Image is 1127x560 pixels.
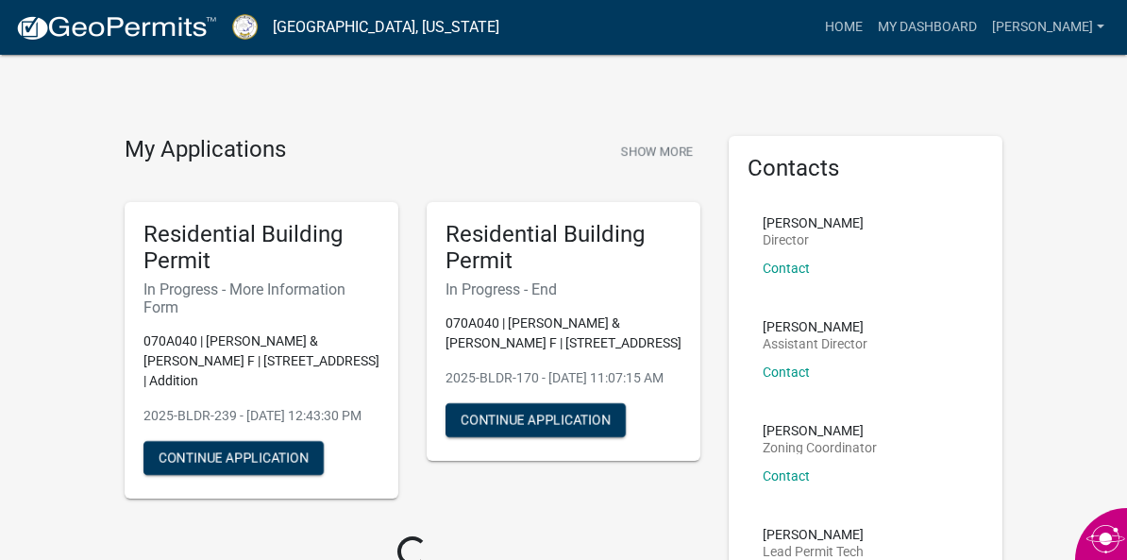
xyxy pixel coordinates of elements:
[143,221,379,276] h5: Residential Building Permit
[143,441,324,475] button: Continue Application
[763,320,867,333] p: [PERSON_NAME]
[446,280,681,298] h6: In Progress - End
[748,155,984,182] h5: Contacts
[817,9,870,45] a: Home
[143,280,379,316] h6: In Progress - More Information Form
[870,9,984,45] a: My Dashboard
[446,221,681,276] h5: Residential Building Permit
[763,468,810,484] a: Contact
[446,368,681,388] p: 2025-BLDR-170 - [DATE] 11:07:15 AM
[763,233,864,246] p: Director
[143,331,379,391] p: 070A040 | [PERSON_NAME] & [PERSON_NAME] F | [STREET_ADDRESS] | Addition
[763,216,864,229] p: [PERSON_NAME]
[273,11,499,43] a: [GEOGRAPHIC_DATA], [US_STATE]
[763,441,877,454] p: Zoning Coordinator
[763,528,864,541] p: [PERSON_NAME]
[763,261,810,276] a: Contact
[446,314,681,353] p: 070A040 | [PERSON_NAME] & [PERSON_NAME] F | [STREET_ADDRESS]
[125,136,286,164] h4: My Applications
[614,136,700,167] button: Show More
[143,406,379,426] p: 2025-BLDR-239 - [DATE] 12:43:30 PM
[232,14,258,40] img: Putnam County, Georgia
[446,403,626,437] button: Continue Application
[763,337,867,350] p: Assistant Director
[984,9,1112,45] a: [PERSON_NAME]
[763,365,810,380] a: Contact
[763,545,864,558] p: Lead Permit Tech
[763,424,877,437] p: [PERSON_NAME]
